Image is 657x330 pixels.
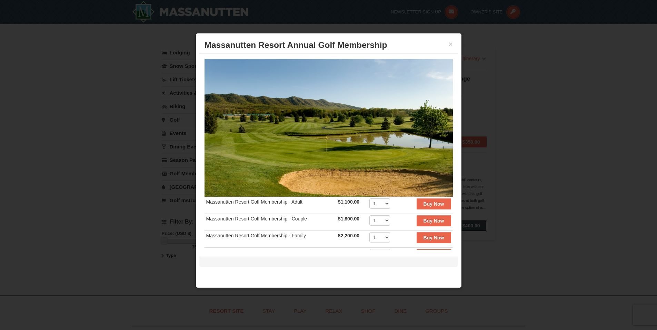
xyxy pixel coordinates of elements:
strong: $2,200.00 [338,233,359,238]
button: × [449,41,453,48]
td: Massanutten Resort Golf Membership - Couple [205,214,336,230]
strong: Buy Now [424,235,444,240]
button: Buy Now [417,232,451,243]
td: Massanutten Resort Golf Membership - Family [205,230,336,247]
h3: Massanutten Resort Annual Golf Membership [205,40,453,50]
button: Buy Now [417,198,451,209]
strong: $1,100.00 [338,199,359,205]
strong: Buy Now [424,201,444,207]
button: Buy Now [417,215,451,226]
td: Massanutten Resort Golf Membership - Junior [205,247,336,264]
strong: $1,800.00 [338,216,359,221]
strong: Buy Now [424,218,444,224]
td: Massanutten Resort Golf Membership - Adult [205,197,336,214]
button: Buy Now [417,249,451,260]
